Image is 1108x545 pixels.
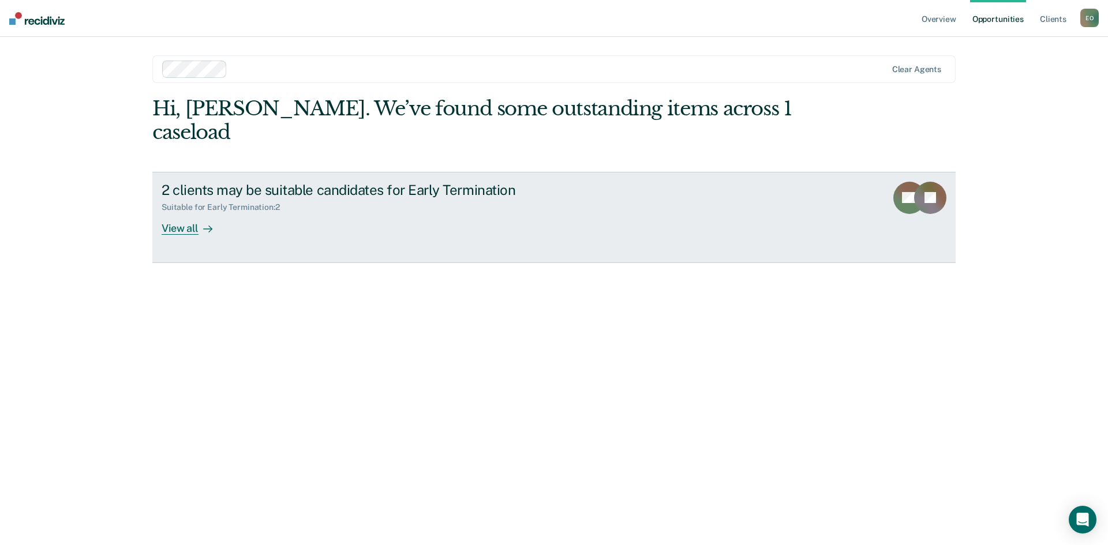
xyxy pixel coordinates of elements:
img: Recidiviz [9,12,65,25]
div: E O [1080,9,1099,27]
div: 2 clients may be suitable candidates for Early Termination [162,182,567,198]
div: View all [162,212,226,235]
a: 2 clients may be suitable candidates for Early TerminationSuitable for Early Termination:2View all [152,172,956,263]
div: Open Intercom Messenger [1069,506,1096,533]
button: EO [1080,9,1099,27]
div: Clear agents [892,65,941,74]
div: Suitable for Early Termination : 2 [162,202,289,212]
div: Hi, [PERSON_NAME]. We’ve found some outstanding items across 1 caseload [152,97,795,144]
